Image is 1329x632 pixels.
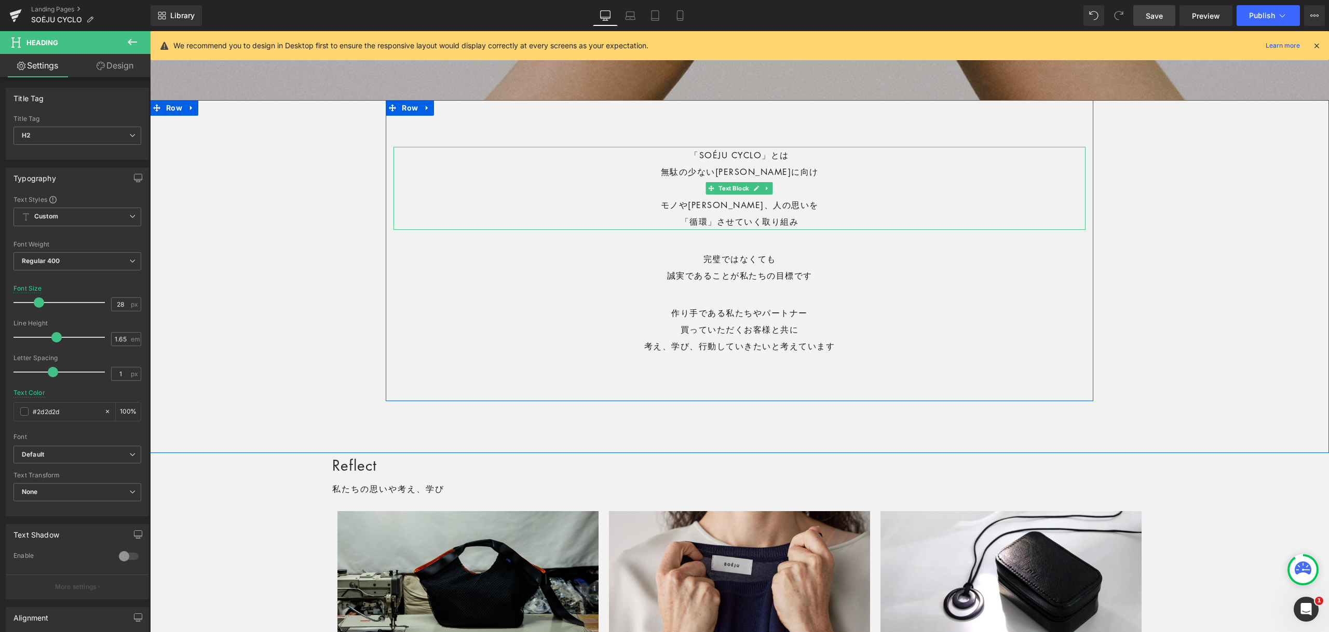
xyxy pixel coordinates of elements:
[13,168,56,183] div: Typography
[612,151,623,163] a: Expand / Collapse
[618,5,643,26] a: Laptop
[1294,597,1319,622] iframe: Intercom live chat
[182,422,997,446] h2: Reflect
[22,450,44,459] i: Default
[243,116,935,132] p: 「SOÉJU CYCLO」とは
[33,406,99,417] input: Color
[1108,5,1129,26] button: Redo
[151,5,202,26] a: New Library
[13,552,109,562] div: Enable
[13,285,42,292] div: Font Size
[1262,39,1304,52] a: Learn more
[13,608,49,622] div: Alignment
[643,5,668,26] a: Tablet
[131,336,140,342] span: em
[170,11,195,20] span: Library
[13,69,35,85] span: Row
[13,354,141,362] div: Letter Spacing
[243,149,935,166] p: SOÉJUを通じ
[243,290,935,307] p: 買っていただくお客様と共に
[22,488,38,496] b: None
[131,370,140,377] span: px
[243,182,935,199] p: 「循環」させていく取り組み
[13,525,59,539] div: Text Shadow
[270,69,284,85] a: Expand / Collapse
[55,582,97,592] p: More settings
[131,301,140,308] span: px
[593,5,618,26] a: Desktop
[22,257,60,265] b: Regular 400
[243,132,935,149] p: 無駄の少ない[PERSON_NAME]に向け
[13,241,141,248] div: Font Weight
[1315,597,1323,605] span: 1
[34,212,58,221] b: Custom
[1146,10,1163,21] span: Save
[13,389,45,396] div: Text Color
[249,69,270,85] span: Row
[182,451,997,464] p: 私たちの思いや考え、学び
[26,38,58,47] span: Heading
[31,16,82,24] span: SOÉJU CYCLO
[116,403,141,421] div: %
[35,69,48,85] a: Expand / Collapse
[1083,5,1104,26] button: Undo
[243,273,935,290] p: 作り手である私たちやパートナー
[243,307,935,323] p: 考え、学び、行動していきたいと考えています
[6,574,148,599] button: More settings
[13,320,141,327] div: Line Height
[1179,5,1232,26] a: Preview
[567,151,601,163] span: Text Block
[22,131,31,139] b: H2
[1249,11,1275,20] span: Publish
[1237,5,1300,26] button: Publish
[1304,5,1325,26] button: More
[243,166,935,182] p: モノや[PERSON_NAME]、人の思いを
[13,472,141,479] div: Text Transform
[13,195,141,203] div: Text Styles
[1192,10,1220,21] span: Preview
[668,5,693,26] a: Mobile
[31,5,151,13] a: Landing Pages
[173,40,648,51] p: We recommend you to design in Desktop first to ensure the responsive layout would display correct...
[243,219,935,236] p: 完璧ではなくても
[77,54,153,77] a: Design
[13,115,141,122] div: Title Tag
[13,433,141,441] div: Font
[243,236,935,253] p: 誠実であることが私たちの目標です
[13,88,44,103] div: Title Tag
